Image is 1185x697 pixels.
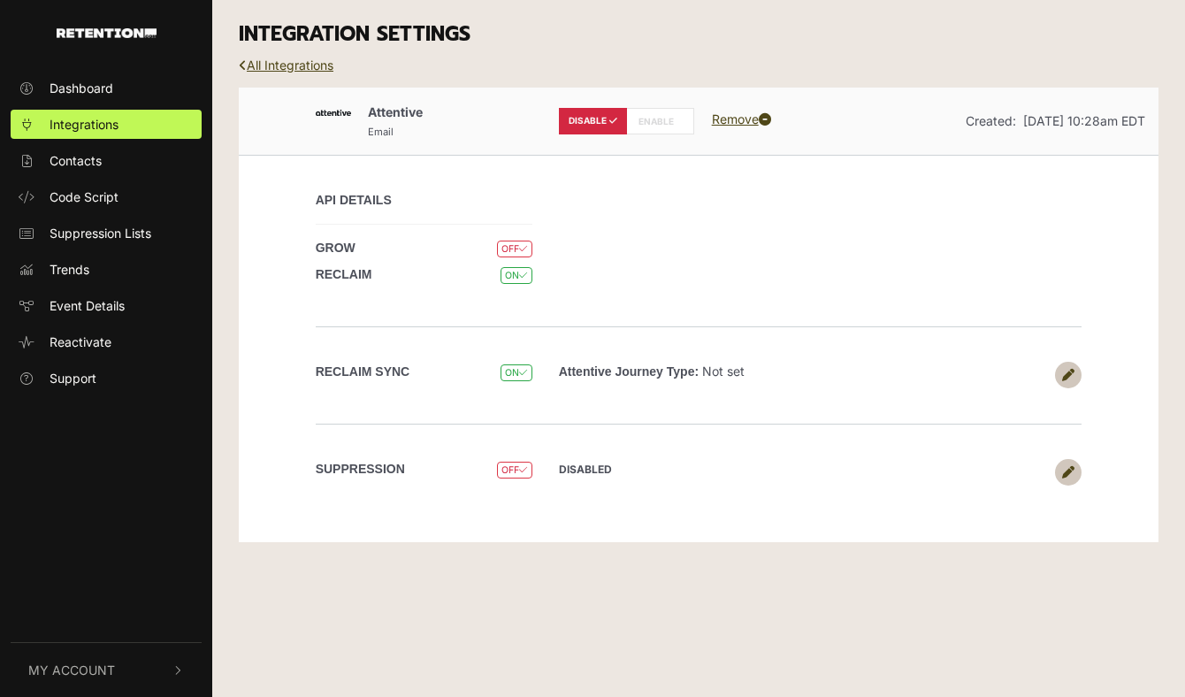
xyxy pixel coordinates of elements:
label: Reclaim Sync [316,363,410,381]
label: RECLAIM [316,265,372,284]
h3: INTEGRATION SETTINGS [239,22,1158,47]
a: Event Details [11,291,202,320]
label: SUPPRESSION [316,460,405,479]
strong: DISABLED [559,463,612,476]
button: My Account [11,643,202,697]
img: Attentive [316,110,351,116]
span: Support [50,369,96,387]
span: My Account [28,661,115,679]
label: GROW [316,239,355,257]
a: Trends [11,255,202,284]
span: Code Script [50,188,119,206]
a: All Integrations [239,57,333,73]
small: Email [368,126,394,138]
span: Attentive [368,104,423,119]
span: Not set [702,364,745,379]
a: Contacts [11,146,202,175]
a: Dashboard [11,73,202,103]
span: [DATE] 10:28am EDT [1023,113,1145,128]
a: Remove [712,111,771,126]
a: Support [11,364,202,393]
a: Suppression Lists [11,218,202,248]
a: Integrations [11,110,202,139]
a: Reactivate [11,327,202,356]
label: API DETAILS [316,191,392,210]
span: OFF [497,462,531,479]
span: OFF [497,241,531,257]
span: Suppression Lists [50,224,151,242]
span: ON [501,267,531,284]
span: Integrations [50,115,119,134]
span: ON [501,364,531,381]
span: Event Details [50,296,125,315]
label: DISABLE [559,108,627,134]
strong: Attentive Journey Type: [559,364,699,379]
img: Retention.com [57,28,157,38]
span: Trends [50,260,89,279]
span: Contacts [50,151,102,170]
span: Dashboard [50,79,113,97]
label: ENABLE [626,108,694,134]
span: Created: [966,113,1016,128]
a: Code Script [11,182,202,211]
span: Reactivate [50,333,111,351]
